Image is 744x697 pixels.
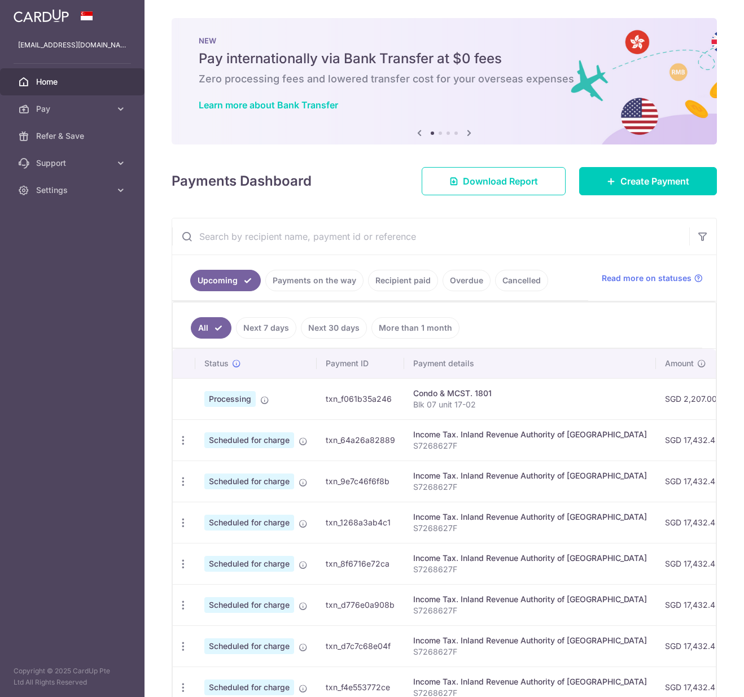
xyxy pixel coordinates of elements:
[413,564,647,575] p: S7268627F
[656,378,729,419] td: SGD 2,207.00
[413,605,647,616] p: S7268627F
[204,597,294,613] span: Scheduled for charge
[413,481,647,493] p: S7268627F
[413,429,647,440] div: Income Tax. Inland Revenue Authority of [GEOGRAPHIC_DATA]
[317,543,404,584] td: txn_8f6716e72ca
[36,185,111,196] span: Settings
[36,157,111,169] span: Support
[301,317,367,339] a: Next 30 days
[413,646,647,657] p: S7268627F
[317,584,404,625] td: txn_d776e0a908b
[413,388,647,399] div: Condo & MCST. 1801
[14,9,69,23] img: CardUp
[317,461,404,502] td: txn_9e7c46f6f8b
[602,273,692,284] span: Read more on statuses
[199,72,690,86] h6: Zero processing fees and lowered transfer cost for your overseas expenses
[317,378,404,419] td: txn_f061b35a246
[204,556,294,572] span: Scheduled for charge
[199,99,338,111] a: Learn more about Bank Transfer
[413,470,647,481] div: Income Tax. Inland Revenue Authority of [GEOGRAPHIC_DATA]
[317,419,404,461] td: txn_64a26a82889
[204,680,294,695] span: Scheduled for charge
[191,317,231,339] a: All
[36,103,111,115] span: Pay
[671,663,733,691] iframe: Opens a widget where you can find more information
[36,130,111,142] span: Refer & Save
[656,584,729,625] td: SGD 17,432.43
[204,358,229,369] span: Status
[172,18,717,144] img: Bank transfer banner
[620,174,689,188] span: Create Payment
[368,270,438,291] a: Recipient paid
[18,40,126,51] p: [EMAIL_ADDRESS][DOMAIN_NAME]
[602,273,703,284] a: Read more on statuses
[413,635,647,646] div: Income Tax. Inland Revenue Authority of [GEOGRAPHIC_DATA]
[413,399,647,410] p: Blk 07 unit 17-02
[317,502,404,543] td: txn_1268a3ab4c1
[422,167,566,195] a: Download Report
[413,676,647,687] div: Income Tax. Inland Revenue Authority of [GEOGRAPHIC_DATA]
[413,553,647,564] div: Income Tax. Inland Revenue Authority of [GEOGRAPHIC_DATA]
[204,638,294,654] span: Scheduled for charge
[495,270,548,291] a: Cancelled
[404,349,656,378] th: Payment details
[317,349,404,378] th: Payment ID
[172,171,312,191] h4: Payments Dashboard
[265,270,364,291] a: Payments on the way
[656,502,729,543] td: SGD 17,432.43
[36,76,111,87] span: Home
[579,167,717,195] a: Create Payment
[190,270,261,291] a: Upcoming
[317,625,404,667] td: txn_d7c7c68e04f
[463,174,538,188] span: Download Report
[204,474,294,489] span: Scheduled for charge
[204,391,256,407] span: Processing
[204,515,294,531] span: Scheduled for charge
[413,594,647,605] div: Income Tax. Inland Revenue Authority of [GEOGRAPHIC_DATA]
[656,543,729,584] td: SGD 17,432.43
[199,50,690,68] h5: Pay internationally via Bank Transfer at $0 fees
[172,218,689,255] input: Search by recipient name, payment id or reference
[443,270,491,291] a: Overdue
[371,317,459,339] a: More than 1 month
[665,358,694,369] span: Amount
[204,432,294,448] span: Scheduled for charge
[413,440,647,451] p: S7268627F
[236,317,296,339] a: Next 7 days
[656,625,729,667] td: SGD 17,432.43
[656,419,729,461] td: SGD 17,432.43
[413,523,647,534] p: S7268627F
[199,36,690,45] p: NEW
[413,511,647,523] div: Income Tax. Inland Revenue Authority of [GEOGRAPHIC_DATA]
[656,461,729,502] td: SGD 17,432.43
